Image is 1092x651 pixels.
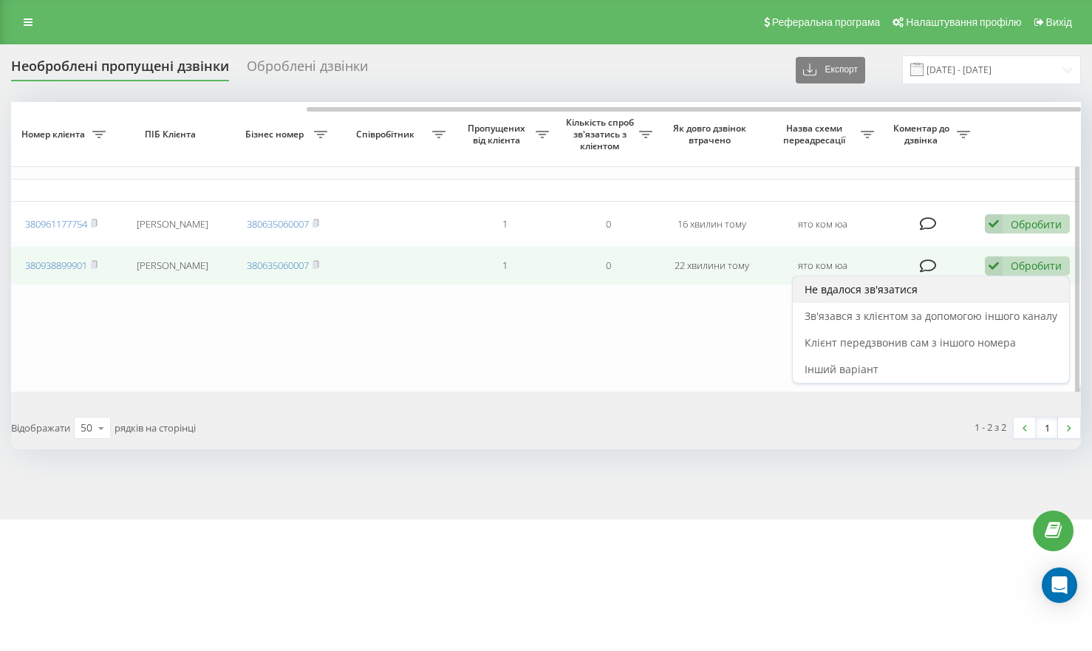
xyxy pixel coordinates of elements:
[660,246,763,285] td: 22 хвилини тому
[113,205,231,244] td: [PERSON_NAME]
[805,309,1057,323] span: Зв'язався з клієнтом за допомогою іншого каналу
[556,205,660,244] td: 0
[672,123,751,146] span: Як довго дзвінок втрачено
[763,205,881,244] td: ято ком юа
[906,16,1021,28] span: Налаштування профілю
[17,129,92,140] span: Номер клієнта
[113,246,231,285] td: [PERSON_NAME]
[556,246,660,285] td: 0
[660,205,763,244] td: 16 хвилин тому
[1011,259,1062,273] div: Обробити
[796,57,865,83] button: Експорт
[763,246,881,285] td: ято ком юа
[247,217,309,231] a: 380635060007
[1011,217,1062,231] div: Обробити
[247,259,309,272] a: 380635060007
[11,421,70,434] span: Відображати
[564,117,639,151] span: Кількість спроб зв'язатись з клієнтом
[239,129,314,140] span: Бізнес номер
[453,205,556,244] td: 1
[975,420,1006,434] div: 1 - 2 з 2
[1036,417,1058,438] a: 1
[805,362,878,376] span: Інший варіант
[81,420,92,435] div: 50
[889,123,957,146] span: Коментар до дзвінка
[460,123,536,146] span: Пропущених від клієнта
[11,58,229,81] div: Необроблені пропущені дзвінки
[771,123,861,146] span: Назва схеми переадресації
[805,282,918,296] span: Не вдалося зв'язатися
[126,129,219,140] span: ПІБ Клієнта
[772,16,881,28] span: Реферальна програма
[453,246,556,285] td: 1
[342,129,432,140] span: Співробітник
[247,58,368,81] div: Оброблені дзвінки
[1042,568,1077,603] div: Open Intercom Messenger
[805,335,1016,350] span: Клієнт передзвонив сам з іншого номера
[115,421,196,434] span: рядків на сторінці
[1046,16,1072,28] span: Вихід
[25,259,87,272] a: 380938899901
[25,217,87,231] a: 380961177754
